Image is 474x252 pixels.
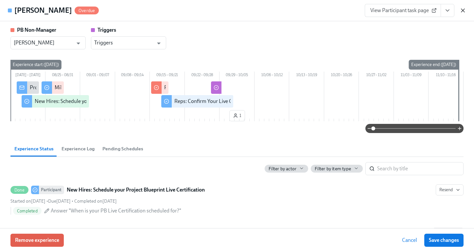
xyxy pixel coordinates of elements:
span: Wednesday, August 20th 2025, 4:21 pm [10,198,45,204]
div: 10/20 – 10/26 [324,72,359,80]
div: New Hires: Schedule your Project Blueprint Live Certification [35,98,169,105]
div: 10/13 – 10/19 [289,72,324,80]
span: Answer "When is your PB Live Certification scheduled for?" [51,207,181,214]
div: Participant [39,186,64,194]
div: 09/01 – 09/07 [80,72,115,80]
span: Experience Log [61,145,95,153]
span: Save changes [429,237,459,244]
span: Pending Schedules [102,145,143,153]
span: Resend [439,187,460,193]
button: Open [154,38,164,48]
div: 10/27 – 11/02 [359,72,394,80]
button: UpcomingParticipantNew Hires: Complete Your Pre-Work Account TieringReg Reps OnlyAfter completion... [433,228,464,239]
button: DoneParticipantNew Hires: Schedule your Project Blueprint Live CertificationStarted on[DATE] •Due... [436,184,464,195]
strong: Triggers [97,27,116,33]
button: View task page [441,4,454,17]
button: Filter by item type [311,165,363,173]
div: 09/08 – 09/14 [115,72,150,80]
div: Project Blueprint Certification Next Steps! [30,84,122,91]
strong: New Hires: Schedule your Project Blueprint Live Certification [67,186,205,194]
div: • • [10,198,117,204]
span: Remove experience [15,237,59,244]
a: View Participant task page [365,4,441,17]
div: 11/03 – 11/09 [394,72,429,80]
div: 09/15 – 09/21 [150,72,185,80]
span: Filter by actor [269,166,296,172]
button: Open [73,38,83,48]
button: 1 [229,110,245,121]
div: Reps: Confirm Your Live Certification Completion [174,98,284,105]
div: 09/29 – 10/05 [219,72,255,80]
span: Cancel [402,237,417,244]
button: Cancel [397,234,422,247]
span: Overdue [75,8,99,13]
button: Remove experience [10,234,64,247]
div: [DATE] – [DATE] [10,72,45,80]
div: Experience start ([DATE]) [10,60,61,70]
div: Experience end ([DATE]) [409,60,459,70]
h4: [PERSON_NAME] [14,6,72,15]
div: 11/10 – 11/16 [429,72,464,80]
button: Filter by actor [265,165,308,173]
span: Experience Status [14,145,54,153]
span: Wednesday, August 27th 2025, 9:40 am [74,198,117,204]
div: Military New Hires: Complete Your Pre-Work Account Tiering [55,84,191,91]
span: Completed [13,209,42,213]
div: 08/25 – 08/31 [45,72,80,80]
span: Wednesday, September 3rd 2025, 9:00 am [48,198,71,204]
button: Save changes [424,234,464,247]
span: Filter by item type [315,166,351,172]
div: 09/22 – 09/28 [185,72,220,80]
span: 1 [233,112,241,119]
span: View Participant task page [370,7,435,14]
div: 10/06 – 10/12 [255,72,290,80]
div: RDs: Instructions for Military/VA Rep Live Cert [164,84,266,91]
strong: PB Non-Manager [17,27,56,33]
span: Done [10,188,28,193]
input: Search by title [377,162,464,175]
